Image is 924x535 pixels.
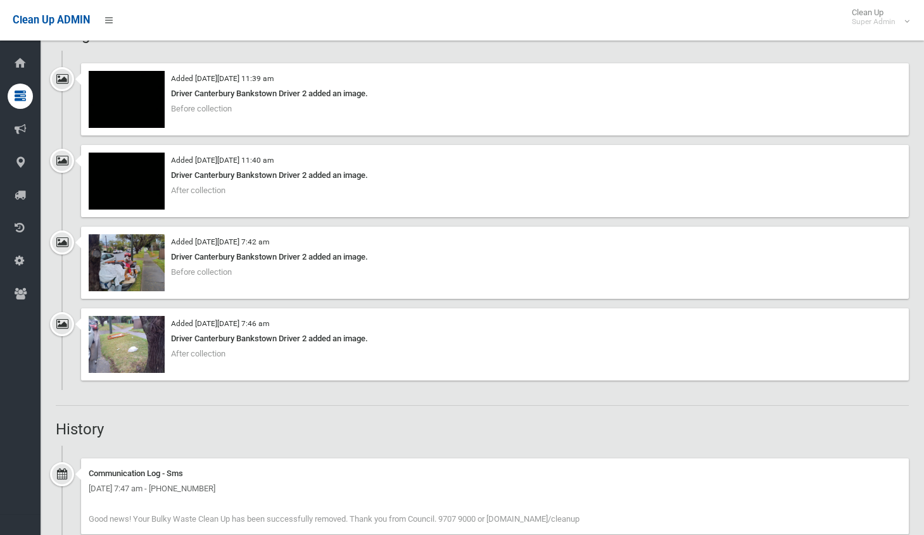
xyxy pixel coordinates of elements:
[171,267,232,277] span: Before collection
[171,74,274,83] small: Added [DATE][DATE] 11:39 am
[89,514,579,524] span: Good news! Your Bulky Waste Clean Up has been successfully removed. Thank you from Council. 9707 ...
[171,186,225,195] span: After collection
[13,14,90,26] span: Clean Up ADMIN
[89,168,901,183] div: Driver Canterbury Bankstown Driver 2 added an image.
[89,71,165,128] img: 2025-08-2011.39.448302356245788321960.jpg
[845,8,908,27] span: Clean Up
[171,104,232,113] span: Before collection
[852,17,896,27] small: Super Admin
[89,316,165,373] img: 2025-08-2207.42.191959495497836710787.jpg
[89,331,901,346] div: Driver Canterbury Bankstown Driver 2 added an image.
[171,349,225,358] span: After collection
[56,421,909,437] h2: History
[171,237,269,246] small: Added [DATE][DATE] 7:42 am
[171,319,269,328] small: Added [DATE][DATE] 7:46 am
[89,249,901,265] div: Driver Canterbury Bankstown Driver 2 added an image.
[89,481,901,496] div: [DATE] 7:47 am - [PHONE_NUMBER]
[56,27,909,43] h2: Images
[89,234,165,291] img: 2025-08-2207.41.433082912230814722103.jpg
[89,466,901,481] div: Communication Log - Sms
[171,156,274,165] small: Added [DATE][DATE] 11:40 am
[89,153,165,210] img: 2025-08-2011.39.555761617002581931321.jpg
[89,86,901,101] div: Driver Canterbury Bankstown Driver 2 added an image.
